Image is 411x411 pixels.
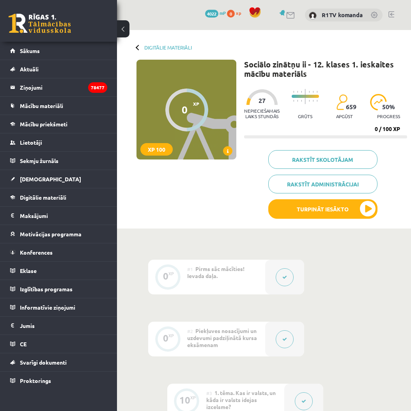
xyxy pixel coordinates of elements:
span: Proktorings [20,377,51,384]
a: Informatīvie ziņojumi [10,298,107,316]
img: icon-short-line-57e1e144782c952c97e751825c79c345078a6d821885a25fce030b3d8c18986b.svg [309,100,310,102]
img: icon-long-line-d9ea69661e0d244f92f715978eff75569469978d946b2353a9bb055b3ed8787d.svg [305,89,306,104]
a: Mācību materiāli [10,97,107,115]
a: CE [10,335,107,353]
span: Pirms sāc mācīties! Ievada daļa. [187,265,244,279]
p: Nepieciešamais laiks stundās [244,108,280,119]
span: [DEMOGRAPHIC_DATA] [20,175,81,182]
a: Sekmju žurnāls [10,152,107,170]
span: Motivācijas programma [20,230,81,237]
a: Rakstīt administrācijai [268,175,377,193]
a: Izglītības programas [10,280,107,298]
a: Rakstīt skolotājam [268,150,377,169]
span: #3 [206,390,212,396]
span: Sākums [20,47,40,54]
span: Piekļuves nosacījumi un uzdevumi padziļinātā kursa eksāmenam [187,327,257,348]
img: icon-short-line-57e1e144782c952c97e751825c79c345078a6d821885a25fce030b3d8c18986b.svg [301,91,302,93]
a: Motivācijas programma [10,225,107,243]
div: 0 [163,273,168,280]
span: Digitālie materiāli [20,194,66,201]
img: icon-short-line-57e1e144782c952c97e751825c79c345078a6d821885a25fce030b3d8c18986b.svg [313,100,314,102]
span: CE [20,340,27,347]
img: icon-short-line-57e1e144782c952c97e751825c79c345078a6d821885a25fce030b3d8c18986b.svg [301,100,302,102]
a: Eklase [10,262,107,280]
a: Digitālie materiāli [10,188,107,206]
a: 0 xp [227,10,245,16]
a: Aktuāli [10,60,107,78]
span: Mācību priekšmeti [20,120,67,128]
a: Sākums [10,42,107,60]
div: 10 [179,397,190,404]
div: 0 [182,104,188,115]
p: progress [377,113,400,119]
a: Ziņojumi78477 [10,78,107,96]
a: Maksājumi [10,207,107,225]
span: Svarīgi dokumenti [20,359,67,366]
span: #2 [187,328,193,334]
img: students-c634bb4e5e11cddfef0936a35e636f08e4e9abd3cc4e673bd6f9a4125e45ecb1.svg [336,94,347,110]
div: XP [190,395,196,400]
legend: Maksājumi [20,207,107,225]
span: mP [220,10,226,16]
span: Sekmju žurnāls [20,157,58,164]
span: XP [193,101,199,106]
span: 4022 [205,10,218,18]
a: Jumis [10,317,107,335]
img: icon-short-line-57e1e144782c952c97e751825c79c345078a6d821885a25fce030b3d8c18986b.svg [297,91,298,93]
span: Mācību materiāli [20,102,63,109]
h1: Sociālo zinātņu ii - 12. klases 1. ieskaites mācību materiāls [244,60,407,78]
div: XP 100 [140,143,173,156]
span: 50 % [382,103,395,110]
a: Konferences [10,243,107,261]
span: Eklase [20,267,37,274]
img: icon-progress-161ccf0a02000e728c5f80fcf4c31c7af3da0e1684b2b1d7c360e028c24a22f1.svg [370,94,387,110]
a: Mācību priekšmeti [10,115,107,133]
div: 0 [163,335,168,342]
a: Digitālie materiāli [144,44,192,50]
p: apgūst [336,113,353,119]
span: Konferences [20,249,53,256]
span: Aktuāli [20,66,39,73]
img: icon-short-line-57e1e144782c952c97e751825c79c345078a6d821885a25fce030b3d8c18986b.svg [317,100,317,102]
legend: Ziņojumi [20,78,107,96]
div: XP [168,271,174,276]
img: icon-short-line-57e1e144782c952c97e751825c79c345078a6d821885a25fce030b3d8c18986b.svg [309,91,310,93]
span: 0 [227,10,235,18]
span: Informatīvie ziņojumi [20,304,75,311]
a: Rīgas 1. Tālmācības vidusskola [9,14,71,33]
div: XP [168,333,174,338]
a: R1TV komanda [322,11,363,19]
a: Svarīgi dokumenti [10,353,107,371]
img: icon-short-line-57e1e144782c952c97e751825c79c345078a6d821885a25fce030b3d8c18986b.svg [313,91,314,93]
span: 27 [259,97,266,104]
p: Grūts [298,113,312,119]
img: icon-short-line-57e1e144782c952c97e751825c79c345078a6d821885a25fce030b3d8c18986b.svg [317,91,317,93]
span: Izglītības programas [20,285,73,292]
span: 659 [346,103,356,110]
span: #1 [187,266,193,272]
img: R1TV komanda [309,12,317,19]
a: Lietotāji [10,133,107,151]
span: Jumis [20,322,35,329]
a: 4022 mP [205,10,226,16]
i: 78477 [88,82,107,93]
a: [DEMOGRAPHIC_DATA] [10,170,107,188]
img: icon-short-line-57e1e144782c952c97e751825c79c345078a6d821885a25fce030b3d8c18986b.svg [297,100,298,102]
button: Turpināt iesākto [268,199,377,219]
span: 1. tēma. Kas ir valsts, un kāda ir valsts idejas izcelsme? [206,389,276,410]
span: xp [236,10,241,16]
a: Proktorings [10,372,107,390]
span: Lietotāji [20,139,42,146]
